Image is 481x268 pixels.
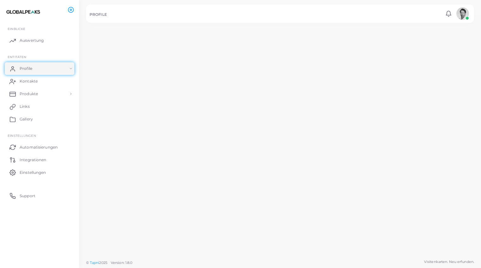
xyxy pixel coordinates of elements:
span: Einstellungen [20,170,46,175]
h5: PROFILE [90,12,107,17]
span: Kontakte [20,78,38,84]
a: Tapni [90,260,99,265]
img: avatar [456,7,469,20]
span: ENTITÄTEN [8,55,26,59]
span: Produkte [20,91,38,97]
span: Version: 1.8.0 [111,260,133,265]
a: Links [5,100,74,113]
span: EINBLICKE [8,27,25,31]
a: Auswertung [5,34,74,47]
span: Support [20,193,35,199]
a: Einstellungen [5,166,74,179]
a: avatar [454,7,471,20]
span: © [86,260,132,265]
span: Einstellungen [8,134,36,137]
span: Profile [20,66,32,71]
span: Visitenkarten. Neu erfunden. [424,259,474,265]
img: logo [6,6,41,18]
span: Automatisierungen [20,144,58,150]
span: Links [20,104,30,109]
a: Integrationen [5,153,74,166]
span: Auswertung [20,38,44,43]
a: Kontakte [5,75,74,88]
a: Support [5,189,74,202]
span: 2025 [99,260,107,265]
a: Produkte [5,88,74,100]
span: Integrationen [20,157,46,163]
a: Automatisierungen [5,141,74,153]
a: Gallery [5,113,74,125]
span: Gallery [20,116,33,122]
a: Profile [5,62,74,75]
